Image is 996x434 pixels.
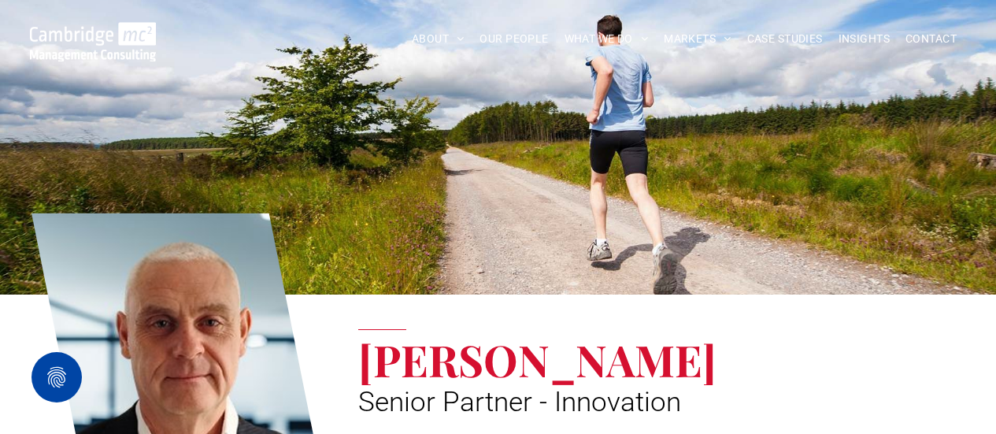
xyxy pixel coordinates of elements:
[898,27,965,51] a: CONTACT
[30,24,157,41] a: Your Business Transformed | Cambridge Management Consulting
[404,27,472,51] a: ABOUT
[358,386,681,418] span: Senior Partner - Innovation
[358,330,716,388] span: [PERSON_NAME]
[472,27,556,51] a: OUR PEOPLE
[831,27,898,51] a: INSIGHTS
[739,27,831,51] a: CASE STUDIES
[656,27,739,51] a: MARKETS
[30,22,157,61] img: Cambridge MC Logo
[557,27,657,51] a: WHAT WE DO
